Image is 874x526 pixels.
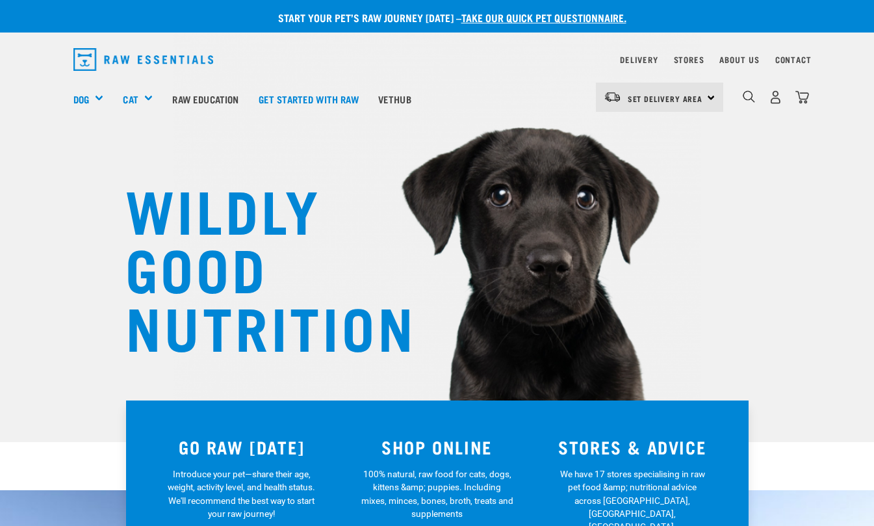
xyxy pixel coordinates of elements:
nav: dropdown navigation [63,43,812,76]
img: user.png [769,90,782,104]
img: van-moving.png [604,91,621,103]
a: Vethub [368,73,421,125]
a: Stores [674,57,704,62]
a: Get started with Raw [249,73,368,125]
a: About Us [719,57,759,62]
h3: SHOP ONLINE [347,437,527,457]
a: Raw Education [162,73,248,125]
h3: STORES & ADVICE [543,437,723,457]
img: Raw Essentials Logo [73,48,214,71]
a: Contact [775,57,812,62]
h1: WILDLY GOOD NUTRITION [125,179,385,354]
p: Introduce your pet—share their age, weight, activity level, and health status. We'll recommend th... [165,467,318,521]
a: Dog [73,92,89,107]
span: Set Delivery Area [628,96,703,101]
img: home-icon@2x.png [795,90,809,104]
a: Delivery [620,57,658,62]
p: 100% natural, raw food for cats, dogs, kittens &amp; puppies. Including mixes, minces, bones, bro... [361,467,513,521]
a: Cat [123,92,138,107]
h3: GO RAW [DATE] [152,437,332,457]
img: home-icon-1@2x.png [743,90,755,103]
a: take our quick pet questionnaire. [461,14,626,20]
